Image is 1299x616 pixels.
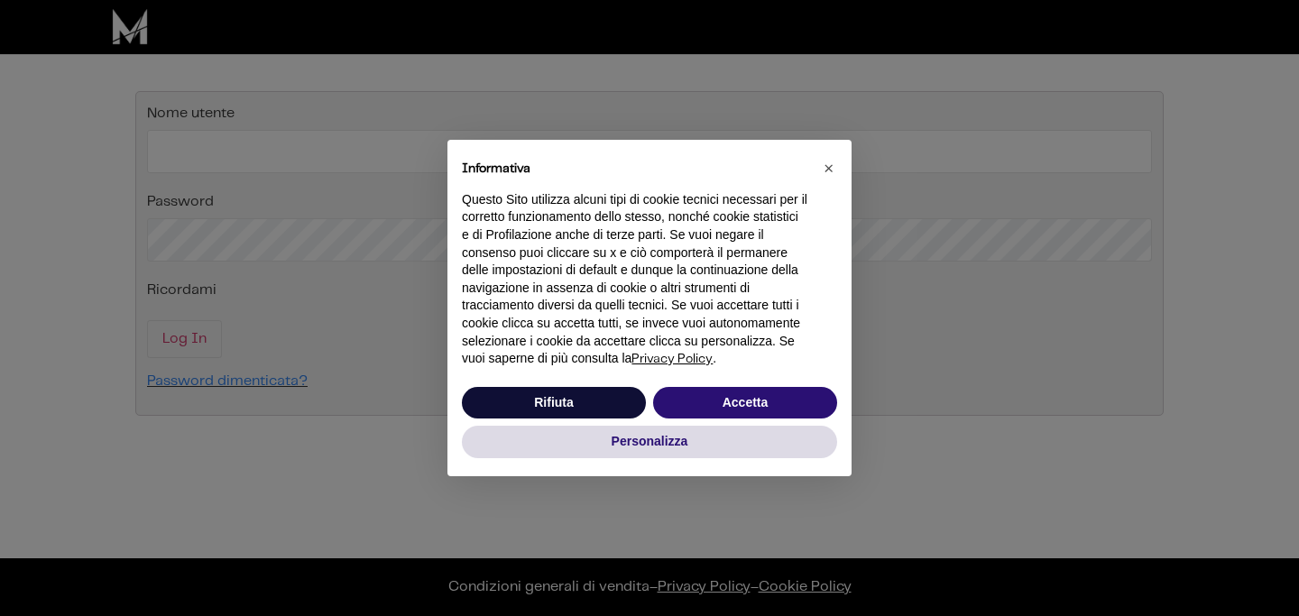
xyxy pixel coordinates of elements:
button: Rifiuta [462,387,646,419]
button: Chiudi questa informativa [814,154,843,183]
button: Accetta [653,387,837,419]
a: Privacy Policy [631,353,713,365]
p: Questo Sito utilizza alcuni tipi di cookie tecnici necessari per il corretto funzionamento dello ... [462,191,808,369]
span: × [824,160,834,177]
h2: Informativa [462,161,808,177]
button: Personalizza [462,426,837,458]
